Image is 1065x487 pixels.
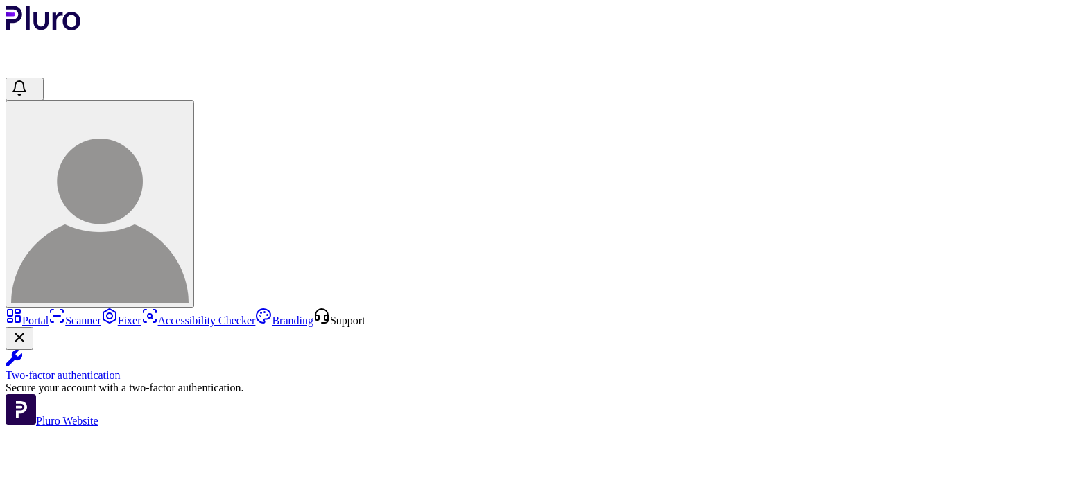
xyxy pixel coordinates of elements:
[6,415,98,427] a: Open Pluro Website
[255,315,313,326] a: Branding
[6,21,81,33] a: Logo
[11,126,189,303] img: פרקין עדי
[6,100,194,308] button: פרקין עדי
[49,315,101,326] a: Scanner
[6,382,1059,394] div: Secure your account with a two-factor authentication.
[6,327,33,350] button: Close Two-factor authentication notification
[6,350,1059,382] a: Two-factor authentication
[6,315,49,326] a: Portal
[141,315,256,326] a: Accessibility Checker
[313,315,365,326] a: Open Support screen
[101,315,141,326] a: Fixer
[6,308,1059,427] aside: Sidebar menu
[6,78,44,100] button: Open notifications, you have 379 new notifications
[6,369,1059,382] div: Two-factor authentication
